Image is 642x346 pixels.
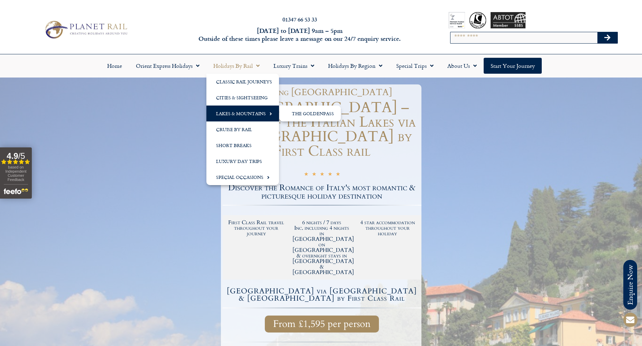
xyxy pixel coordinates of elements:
[292,220,351,275] h2: 6 nights / 7 days Inc. including 4 nights in [GEOGRAPHIC_DATA] on [GEOGRAPHIC_DATA] & overnight s...
[267,58,321,74] a: Luxury Trains
[389,58,440,74] a: Special Trips
[206,74,279,90] a: Classic Rail Journeys
[206,121,279,137] a: Cruise by Rail
[440,58,484,74] a: About Us
[223,184,421,200] h2: Discover the Romance of Italy's most romantic & picturesque holiday destination
[279,106,341,121] a: The GoldenPass
[282,15,317,23] a: 01347 66 53 33
[336,171,340,179] i: ★
[328,171,332,179] i: ★
[129,58,206,74] a: Orient Express Holidays
[312,171,316,179] i: ★
[304,170,340,179] div: 5/5
[206,74,279,185] ul: Holidays by Rail
[265,316,379,333] a: From £1,595 per person
[224,288,420,302] h4: [GEOGRAPHIC_DATA] via [GEOGRAPHIC_DATA] & [GEOGRAPHIC_DATA] by First Class Rail
[206,137,279,153] a: Short Breaks
[173,27,426,43] h6: [DATE] to [DATE] 9am – 5pm Outside of these times please leave a message on our 24/7 enquiry serv...
[206,90,279,106] a: Cities & Sightseeing
[358,220,417,236] h2: 4 star accommodation throughout your holiday
[3,58,639,74] nav: Menu
[321,58,389,74] a: Holidays by Region
[279,106,341,121] ul: Lakes & Mountains
[597,32,617,43] button: Search
[304,171,308,179] i: ★
[227,220,286,236] h2: First Class Rail travel throughout your journey
[206,106,279,121] a: Lakes & Mountains
[223,100,421,158] h1: [GEOGRAPHIC_DATA] – Jewel of the Italian Lakes via [GEOGRAPHIC_DATA] by First Class rail
[484,58,542,74] a: Start your Journey
[226,88,418,97] h1: Stunning [GEOGRAPHIC_DATA]
[41,19,130,40] img: Planet Rail Train Holidays Logo
[320,171,324,179] i: ★
[206,153,279,169] a: Luxury Day Trips
[100,58,129,74] a: Home
[273,320,371,328] span: From £1,595 per person
[206,58,267,74] a: Holidays by Rail
[206,169,279,185] a: Special Occasions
